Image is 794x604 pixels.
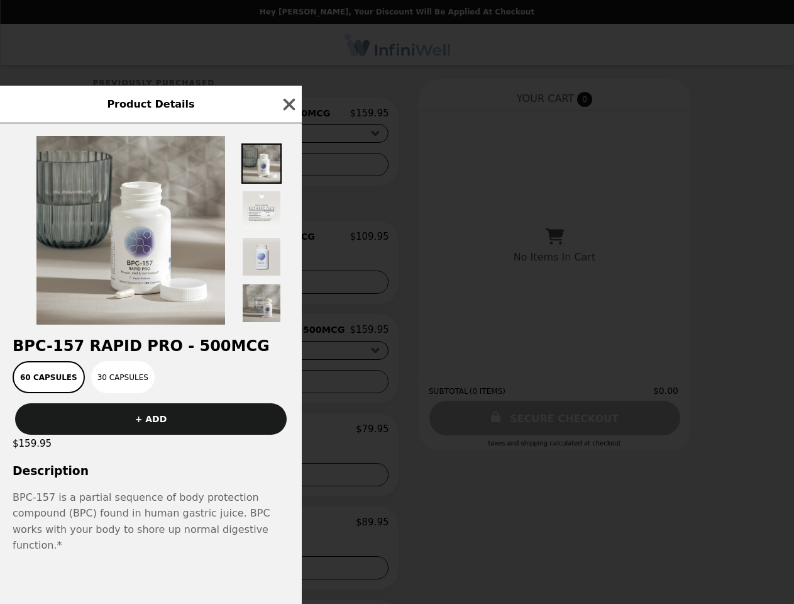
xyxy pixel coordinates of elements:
img: 60 Capsules [36,136,225,325]
img: Thumbnail 1 [241,143,282,184]
button: + ADD [15,403,287,435]
span: Product Details [107,98,194,110]
img: Thumbnail 4 [241,283,282,323]
button: 60 Capsules [13,361,85,393]
img: Thumbnail 3 [241,237,282,277]
span: BPC-157 is a partial sequence of body protection compound (BPC) found in human gastric juice. BPC... [13,491,270,552]
button: 30 Capsules [91,361,155,393]
img: Thumbnail 2 [241,190,282,230]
